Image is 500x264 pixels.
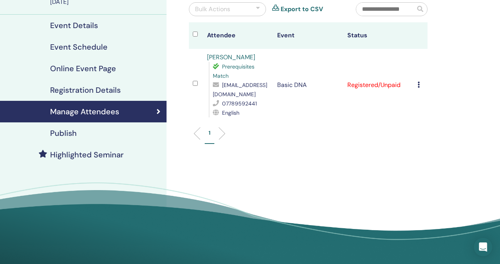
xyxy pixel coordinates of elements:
div: Open Intercom Messenger [474,238,492,256]
a: [PERSON_NAME] [207,53,255,61]
h4: Manage Attendees [50,107,119,116]
a: Export to CSV [281,5,323,14]
td: Basic DNA [273,49,343,121]
h4: Highlighted Seminar [50,150,124,159]
th: Attendee [203,22,273,49]
h4: Event Details [50,21,98,30]
h4: Event Schedule [50,42,108,52]
span: English [222,109,239,116]
span: Prerequisites Match [213,63,254,79]
div: Bulk Actions [195,5,230,14]
h4: Publish [50,129,77,138]
h4: Registration Details [50,85,121,95]
p: 1 [209,129,210,137]
span: 07789592441 [222,100,257,107]
th: Status [343,22,414,49]
span: [EMAIL_ADDRESS][DOMAIN_NAME] [213,82,267,98]
th: Event [273,22,343,49]
h4: Online Event Page [50,64,116,73]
